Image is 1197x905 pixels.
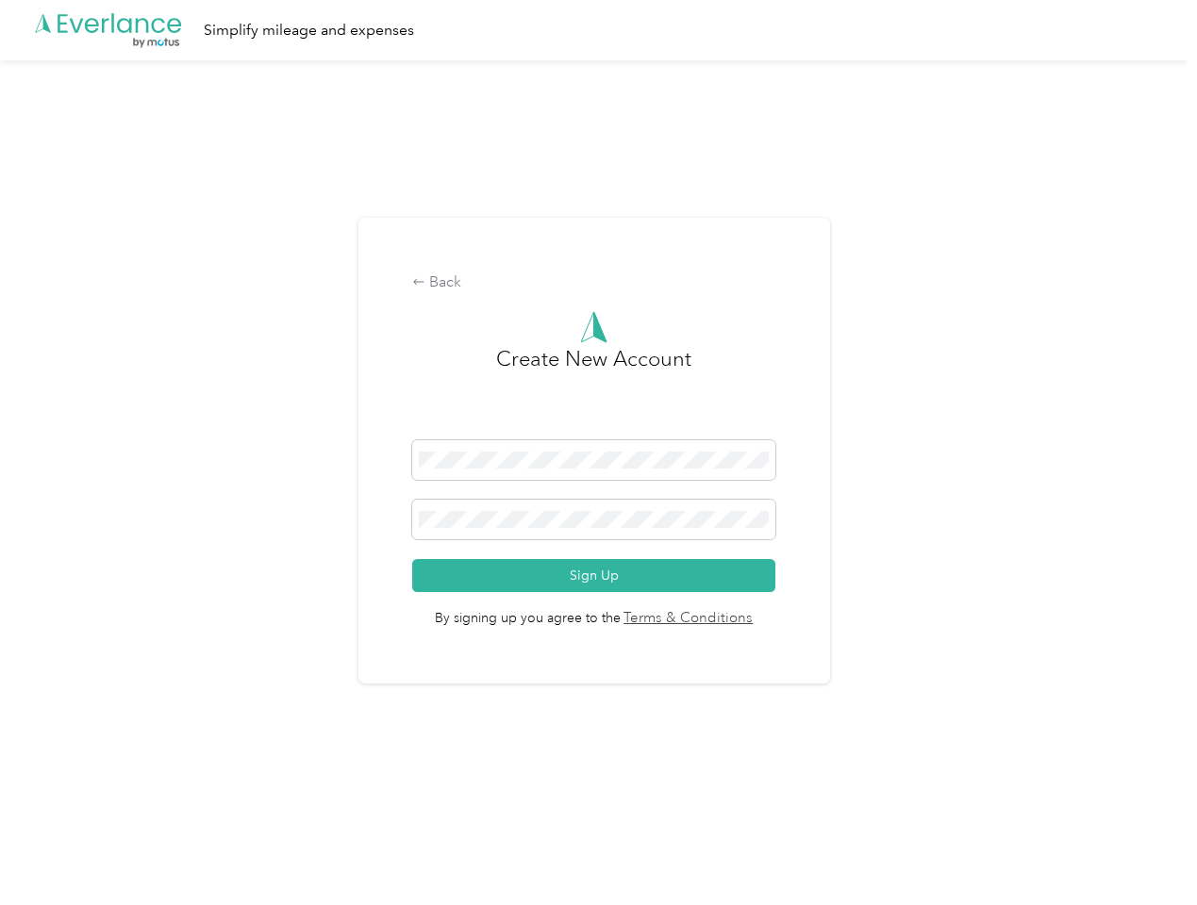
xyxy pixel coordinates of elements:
[412,559,775,592] button: Sign Up
[621,608,754,630] a: Terms & Conditions
[496,343,691,440] h3: Create New Account
[412,592,775,630] span: By signing up you agree to the
[412,271,775,294] div: Back
[204,19,414,42] div: Simplify mileage and expenses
